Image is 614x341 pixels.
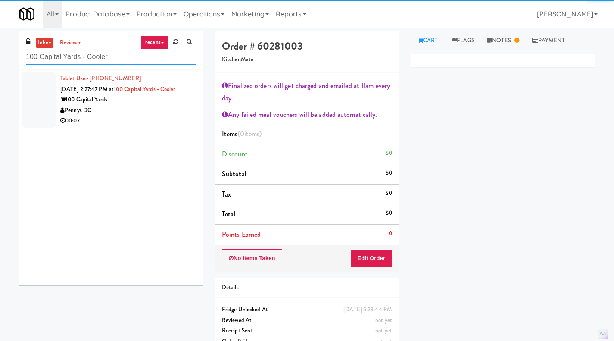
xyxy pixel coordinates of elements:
div: 0 [389,228,392,239]
div: $0 [386,188,392,199]
span: not yet [375,316,392,324]
div: Details [222,282,392,293]
div: $0 [386,208,392,219]
li: Tablet User· [PHONE_NUMBER][DATE] 2:27:47 PM at100 Capital Yards - Cooler100 Capital YardsPennys ... [19,70,203,130]
ng-pluralize: items [244,129,260,139]
div: 100 Capital Yards [60,94,196,105]
span: [DATE] 2:27:47 PM at [60,85,114,93]
h5: KitchenMate [222,56,392,63]
a: Cart [411,31,445,50]
div: Any failed meal vouchers will be added automatically. [222,108,392,121]
div: Finalized orders will get charged and emailed at 11am every day. [222,79,392,105]
a: reviewed [58,38,84,48]
a: Notes [481,31,526,50]
span: · [PHONE_NUMBER] [87,74,141,82]
span: Subtotal [222,169,246,179]
span: Points Earned [222,229,261,239]
button: Edit Order [350,249,392,267]
a: 100 Capital Yards - Cooler [114,85,175,93]
span: Items [222,129,262,139]
div: Fridge Unlocked At [222,304,392,315]
div: Pennys DC [60,105,196,116]
h4: Order # 60281003 [222,41,392,52]
a: inbox [36,38,53,48]
div: $0 [386,168,392,178]
div: [DATE] 5:23:44 PM [343,304,392,315]
span: not yet [375,326,392,335]
div: $0 [386,148,392,159]
div: Receipt Sent [222,325,392,336]
span: Tax [222,189,231,199]
span: Total [222,209,236,219]
a: Payment [526,31,571,50]
div: 00:07 [60,116,196,126]
span: Discount [222,149,248,159]
input: Search vision orders [26,49,196,65]
img: Micromart [19,6,34,22]
a: recent [140,35,169,49]
a: Tablet User· [PHONE_NUMBER] [60,74,141,82]
button: No Items Taken [222,249,282,267]
span: (0 ) [238,129,262,139]
a: Flags [445,31,481,50]
div: Reviewed At [222,315,392,326]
